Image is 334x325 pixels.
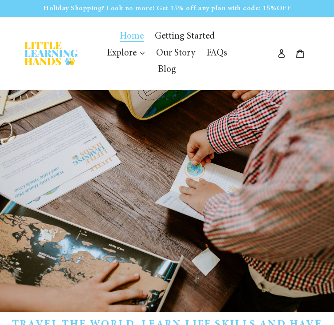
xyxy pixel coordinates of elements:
[158,65,176,75] span: Blog
[155,32,215,42] span: Getting Started
[102,45,149,62] button: Explore
[1,1,333,16] p: Holiday Shopping? Look no more! Get 15% off any plan with code: 15%OFF
[150,28,219,45] a: Getting Started
[152,45,200,62] a: Our Story
[24,42,78,65] img: Little Learning Hands
[206,49,227,59] span: FAQs
[202,45,232,62] a: FAQs
[156,49,195,59] span: Our Story
[153,62,181,79] a: Blog
[107,49,137,59] span: Explore
[115,28,148,45] a: Home
[120,32,144,42] span: Home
